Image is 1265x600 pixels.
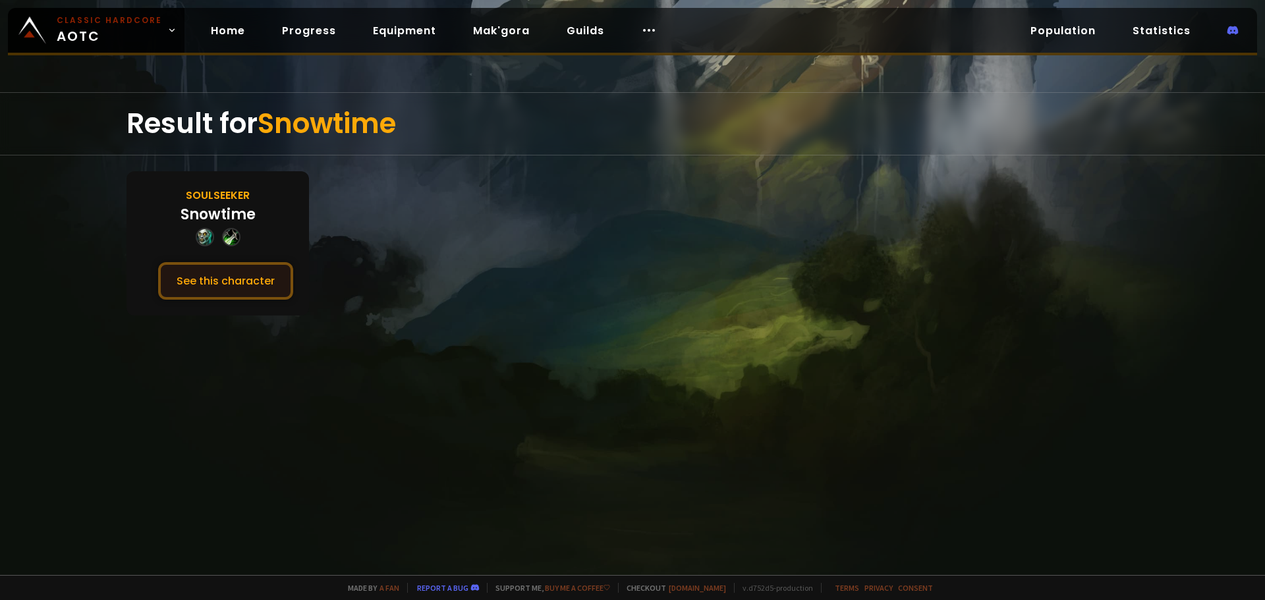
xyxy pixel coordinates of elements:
[340,583,399,593] span: Made by
[618,583,726,593] span: Checkout
[463,17,540,44] a: Mak'gora
[8,8,184,53] a: Classic HardcoreAOTC
[417,583,468,593] a: Report a bug
[57,14,162,46] span: AOTC
[379,583,399,593] a: a fan
[158,262,293,300] button: See this character
[734,583,813,593] span: v. d752d5 - production
[556,17,615,44] a: Guilds
[200,17,256,44] a: Home
[1122,17,1201,44] a: Statistics
[57,14,162,26] small: Classic Hardcore
[271,17,347,44] a: Progress
[181,204,256,225] div: Snowtime
[186,187,250,204] div: Soulseeker
[126,93,1138,155] div: Result for
[669,583,726,593] a: [DOMAIN_NAME]
[864,583,893,593] a: Privacy
[898,583,933,593] a: Consent
[545,583,610,593] a: Buy me a coffee
[362,17,447,44] a: Equipment
[487,583,610,593] span: Support me,
[1020,17,1106,44] a: Population
[258,104,396,143] span: Snowtime
[835,583,859,593] a: Terms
